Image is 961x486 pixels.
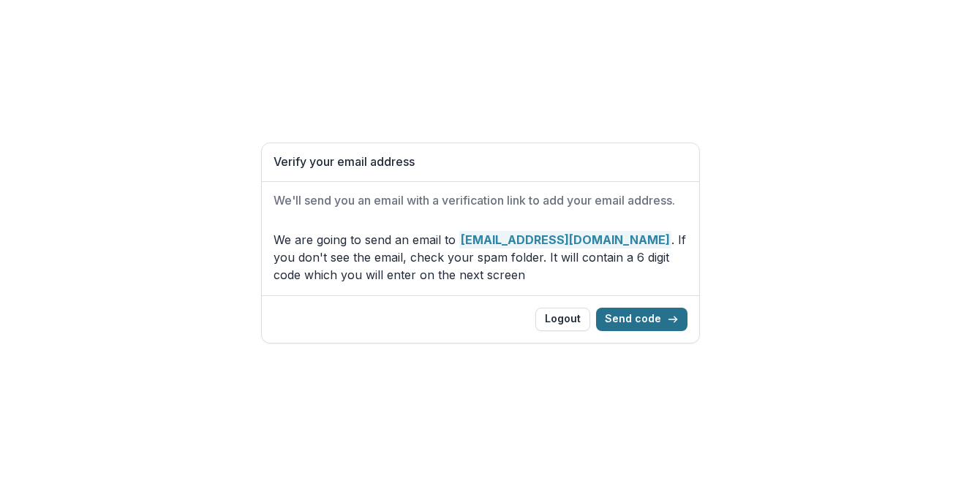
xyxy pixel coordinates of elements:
p: We are going to send an email to . If you don't see the email, check your spam folder. It will co... [274,231,687,284]
h2: We'll send you an email with a verification link to add your email address. [274,194,687,208]
strong: [EMAIL_ADDRESS][DOMAIN_NAME] [459,231,671,248]
button: Logout [535,308,590,331]
button: Send code [596,308,687,331]
h1: Verify your email address [274,155,687,169]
